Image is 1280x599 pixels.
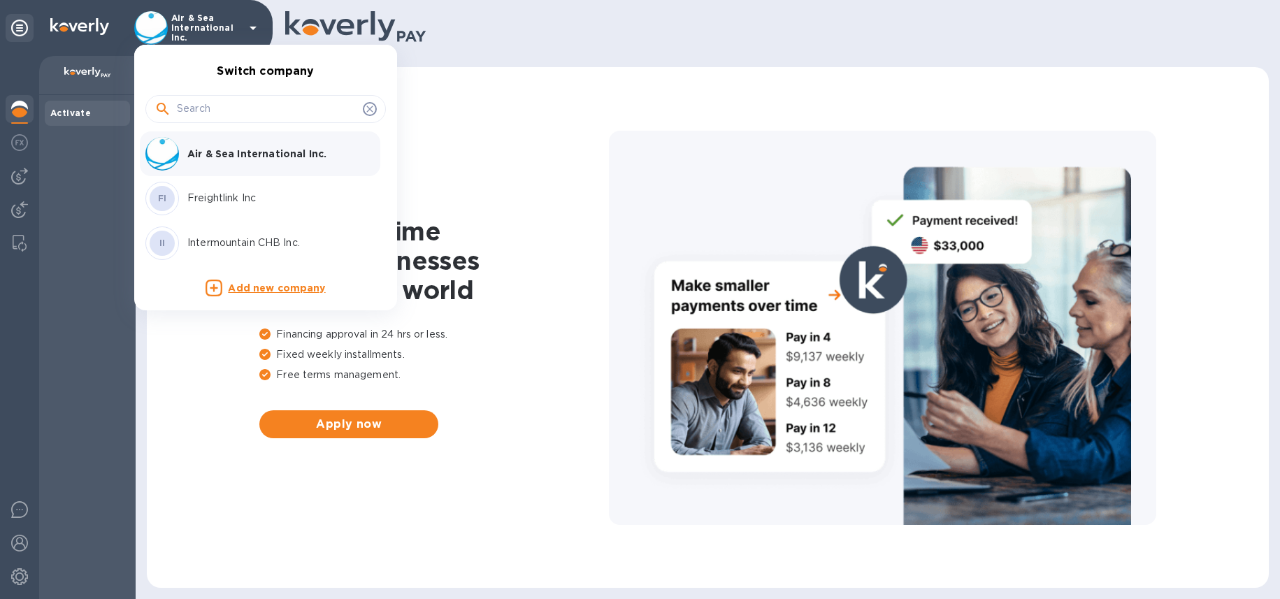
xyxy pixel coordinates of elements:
input: Search [177,99,357,120]
p: Air & Sea International Inc. [187,147,364,161]
p: Freightlink Inc [187,191,364,205]
b: FI [158,193,167,203]
b: II [159,238,166,248]
p: Add new company [228,281,325,296]
p: Intermountain CHB Inc. [187,236,364,250]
